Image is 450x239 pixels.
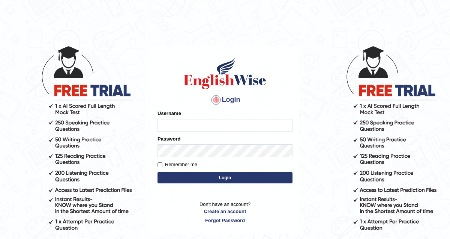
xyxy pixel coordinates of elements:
a: Forgot Password [157,217,292,224]
label: Remember me [157,161,197,168]
img: Logo of English Wise sign in for intelligent practice with AI [182,56,268,90]
label: Username [157,110,181,117]
input: Remember me [157,162,162,167]
p: Don't have an account? [157,201,292,224]
h4: Login [157,94,292,106]
button: Login [157,172,292,183]
a: Create an account [157,208,292,215]
label: Password [157,135,180,142]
